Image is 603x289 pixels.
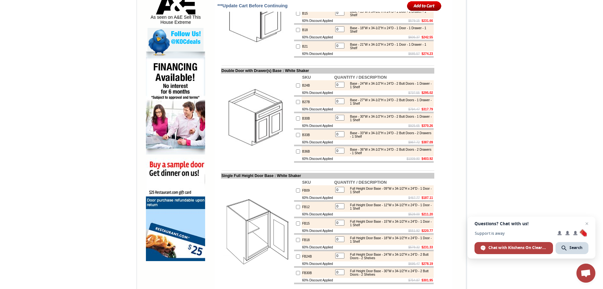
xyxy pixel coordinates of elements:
s: $967.72 [408,141,420,144]
div: Base - 33"W x 34-1/2"H x 24"D - 2 Butt Doors - 2 Drawers - 1 Shelf [347,131,432,138]
div: Base - 18"W x 34-1/2"H x 24"D - 1 Door - 1 Drawer - 1 Shelf [347,26,432,33]
td: FB15 [302,218,334,228]
b: Price Sheet View in PDF Format [7,3,51,6]
b: $295.02 [422,91,433,95]
td: Double Door with Drawer(s) Base : White Shaker [221,68,434,74]
div: Base - 15"W x 34-1/2"H x 24"D - 1 Door - 1 Drawer - 1 Shelf [347,10,432,17]
span: Search [569,245,582,251]
div: Base - 21"W x 34-1/2"H x 24"D - 1 Door - 1 Drawer - 1 Shelf [347,43,432,50]
div: Full Height Door Base - 18"W x 34-1/2"H x 24"D - 1 Door - 1 Shelf [347,236,432,243]
div: Base - 30"W x 34-1/2"H x 24"D - 2 Butt Doors - 1 Drawer - 1 Shelf [347,115,432,122]
span: Support is away [474,231,553,236]
b: $231.33 [422,246,433,249]
td: B18 [302,25,334,35]
s: $578.32 [408,246,420,249]
td: 60% Discount Applied [302,90,334,95]
td: [PERSON_NAME] Yellow Walnut [34,29,53,36]
td: Alabaster Shaker [17,29,33,35]
b: $274.23 [422,52,433,56]
b: $387.09 [422,141,433,144]
b: QUANTITY / DESCRIPTION [334,75,387,80]
span: Close chat [583,220,591,227]
b: QUANTITY / DESCRIPTION [334,180,387,185]
s: $695.47 [408,262,420,266]
div: Full Height Door Base - 24"W x 34-1/2"H x 24"D - 2 Butt Doors - 2 Shelves [347,253,432,260]
td: B27B [302,97,334,107]
td: FB30B [302,268,334,278]
s: $754.87 [408,279,420,282]
b: $403.92 [422,157,433,161]
span: ***Update Cart Before Continuing [217,3,288,8]
td: 60% Discount Applied [302,156,334,161]
td: Baycreek Gray [74,29,91,35]
div: Full Height Door Base - 12"W x 34-1/2"H x 24"D - 1 Door - 1 Shelf [347,203,432,210]
b: $370.26 [422,124,433,128]
td: B36B [302,146,334,156]
td: B21 [302,41,334,51]
s: $579.15 [408,19,420,23]
td: FB12 [302,202,334,212]
div: Full Height Door Base - 09"W x 34-1/2"H x 24"D - 1 Door - 1 Shelf [347,187,432,194]
td: Single Full Height Door Base : White Shaker [221,173,434,179]
img: Double Door with Drawer(s) Base [222,83,293,154]
td: B30B [302,113,334,123]
td: 60% Discount Applied [302,212,334,217]
td: 60% Discount Applied [302,35,334,40]
td: B15 [302,8,334,18]
b: $317.79 [422,108,433,111]
s: $551.92 [408,229,420,233]
div: Base - 27"W x 34-1/2"H x 24"D - 2 Butt Doors - 1 Drawer - 1 Shelf [347,98,432,105]
div: Base - 36"W x 34-1/2"H x 24"D - 2 Butt Doors - 2 Drawers - 1 Shelf [347,148,432,155]
td: 60% Discount Applied [302,140,334,145]
div: Base - 24"W x 34-1/2"H x 24"D - 2 Butt Doors - 1 Drawer - 1 Shelf [347,82,432,89]
td: 60% Discount Applied [302,278,334,283]
td: 60% Discount Applied [302,245,334,250]
input: Add to Cart [407,1,442,11]
s: $606.37 [408,36,420,39]
td: 60% Discount Applied [302,228,334,233]
span: Questions? Chat with us! [474,221,588,226]
b: $301.95 [422,279,433,282]
s: $685.57 [408,52,420,56]
s: $467.77 [408,196,420,200]
td: 60% Discount Applied [302,18,334,23]
div: Open chat [576,264,595,283]
td: FB18 [302,235,334,245]
b: $231.66 [422,19,433,23]
td: [PERSON_NAME] White Shaker [54,29,74,36]
td: 60% Discount Applied [302,123,334,128]
div: Search [556,242,588,254]
b: $278.19 [422,262,433,266]
td: Bellmonte Maple [109,29,125,35]
td: B33B [302,130,334,140]
td: 60% Discount Applied [302,107,334,112]
div: Full Height Door Base - 30"W x 34-1/2"H x 24"D - 2 Butt Doors - 2 Shelves [347,269,432,276]
b: SKU [302,180,311,185]
s: $925.65 [408,124,420,128]
div: Full Height Door Base - 15"W x 34-1/2"H x 24"D - 1 Door - 1 Shelf [347,220,432,227]
img: pdf.png [1,2,6,7]
b: $187.11 [422,196,433,200]
s: $737.55 [408,91,420,95]
b: $220.77 [422,229,433,233]
div: Chat with Kitchens On Clearance [474,242,553,254]
a: Price Sheet View in PDF Format [7,1,51,6]
td: 60% Discount Applied [302,51,334,56]
s: $794.47 [408,108,420,111]
b: $242.55 [422,36,433,39]
td: Beachwood Oak Shaker [91,29,108,36]
span: Chat with Kitchens On Clearance [488,245,547,251]
td: 60% Discount Applied [302,261,334,266]
td: 60% Discount Applied [302,195,334,200]
td: FB24B [302,251,334,261]
td: B24B [302,80,334,90]
b: $211.20 [422,213,433,216]
b: SKU [302,75,311,80]
s: $528.00 [408,213,420,216]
